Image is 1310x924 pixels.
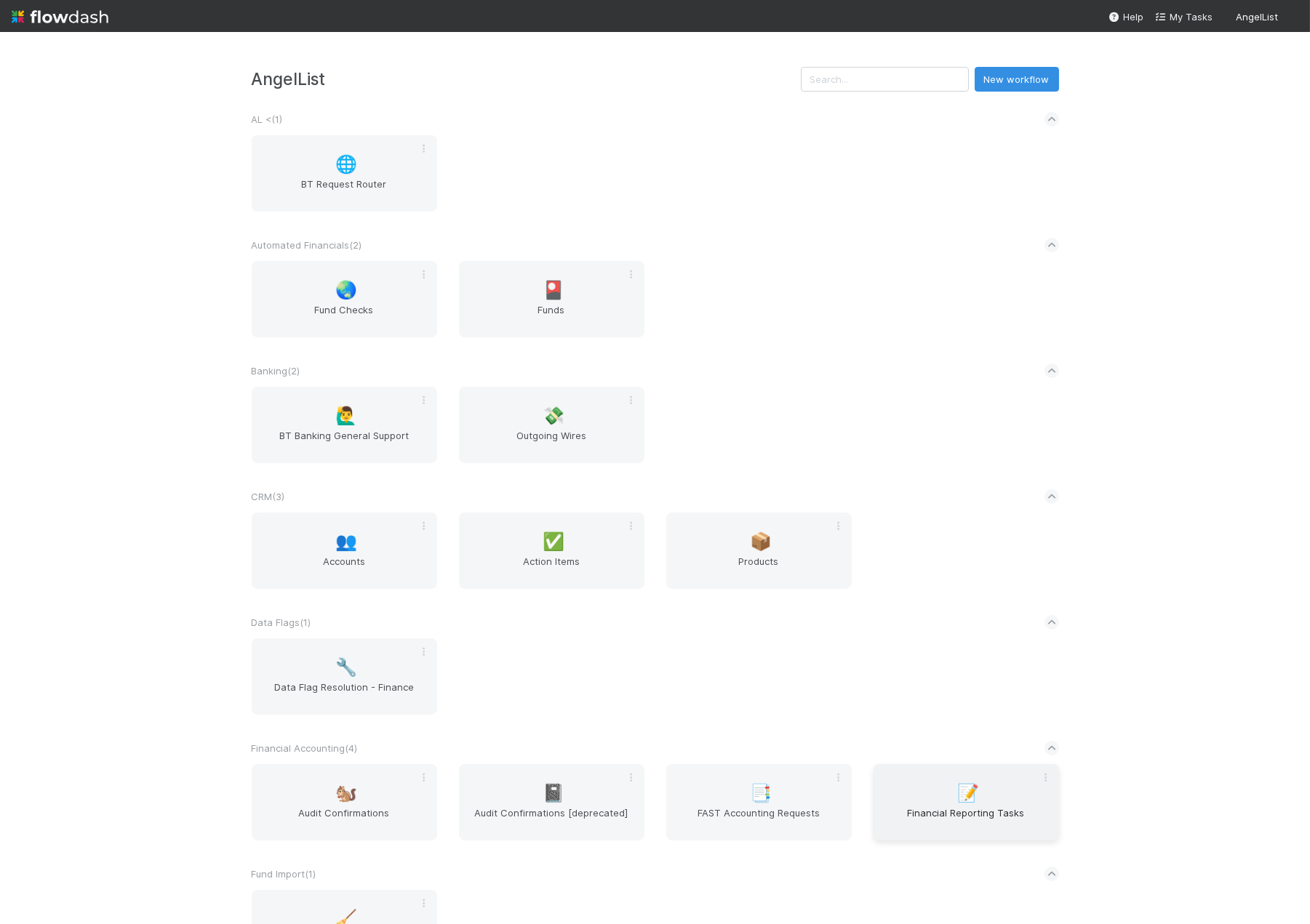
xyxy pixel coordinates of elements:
[459,513,644,589] a: ✅Action Items
[672,554,846,583] span: Products
[252,868,316,880] span: Fund Import ( 1 )
[465,302,639,332] span: Funds
[252,261,437,337] a: 🌏Fund Checks
[335,281,357,300] span: 🌏
[252,742,358,754] span: Financial Accounting ( 4 )
[1284,10,1298,25] img: avatar_c7c7de23-09de-42ad-8e02-7981c37ee075.png
[879,806,1053,835] span: Financial Reporting Tasks
[672,806,846,835] span: FAST Accounting Requests
[252,764,437,840] a: 🐿️Audit Confirmations
[252,513,437,589] a: 👥Accounts
[750,784,772,803] span: 📑
[257,680,431,709] span: Data Flag Resolution - Finance
[257,177,431,206] span: BT Request Router
[252,113,283,125] span: AL < ( 1 )
[12,4,108,29] img: logo-inverted-e16ddd16eac7371096b0.svg
[459,387,644,463] a: 💸Outgoing Wires
[257,806,431,835] span: Audit Confirmations
[543,406,564,425] span: 💸
[666,513,852,589] a: 📦Products
[335,532,357,551] span: 👥
[543,784,564,803] span: 📓
[543,532,564,551] span: ✅
[252,69,801,89] h3: AngelList
[666,764,852,840] a: 📑FAST Accounting Requests
[252,638,437,715] a: 🔧Data Flag Resolution - Finance
[252,387,437,463] a: 🙋‍♂️BT Banking General Support
[459,261,644,337] a: 🎴Funds
[750,532,772,551] span: 📦
[1155,11,1213,23] span: My Tasks
[257,302,431,332] span: Fund Checks
[465,428,639,457] span: Outgoing Wires
[874,764,1059,840] a: 📝Financial Reporting Tasks
[252,365,300,377] span: Banking ( 2 )
[1155,9,1213,24] a: My Tasks
[1236,11,1278,23] span: AngelList
[335,784,357,803] span: 🐿️
[1109,9,1143,24] div: Help
[252,135,437,212] a: 🌐BT Request Router
[465,806,639,835] span: Audit Confirmations [deprecated]
[335,155,357,174] span: 🌐
[252,239,362,251] span: Automated Financials ( 2 )
[252,616,311,628] span: Data Flags ( 1 )
[801,67,969,92] input: Search...
[335,406,357,425] span: 🙋‍♂️
[252,491,285,502] span: CRM ( 3 )
[543,281,564,300] span: 🎴
[465,554,639,583] span: Action Items
[459,764,644,840] a: 📓Audit Confirmations [deprecated]
[957,784,979,803] span: 📝
[257,428,431,457] span: BT Banking General Support
[257,554,431,583] span: Accounts
[335,658,357,677] span: 🔧
[975,67,1059,92] button: New workflow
